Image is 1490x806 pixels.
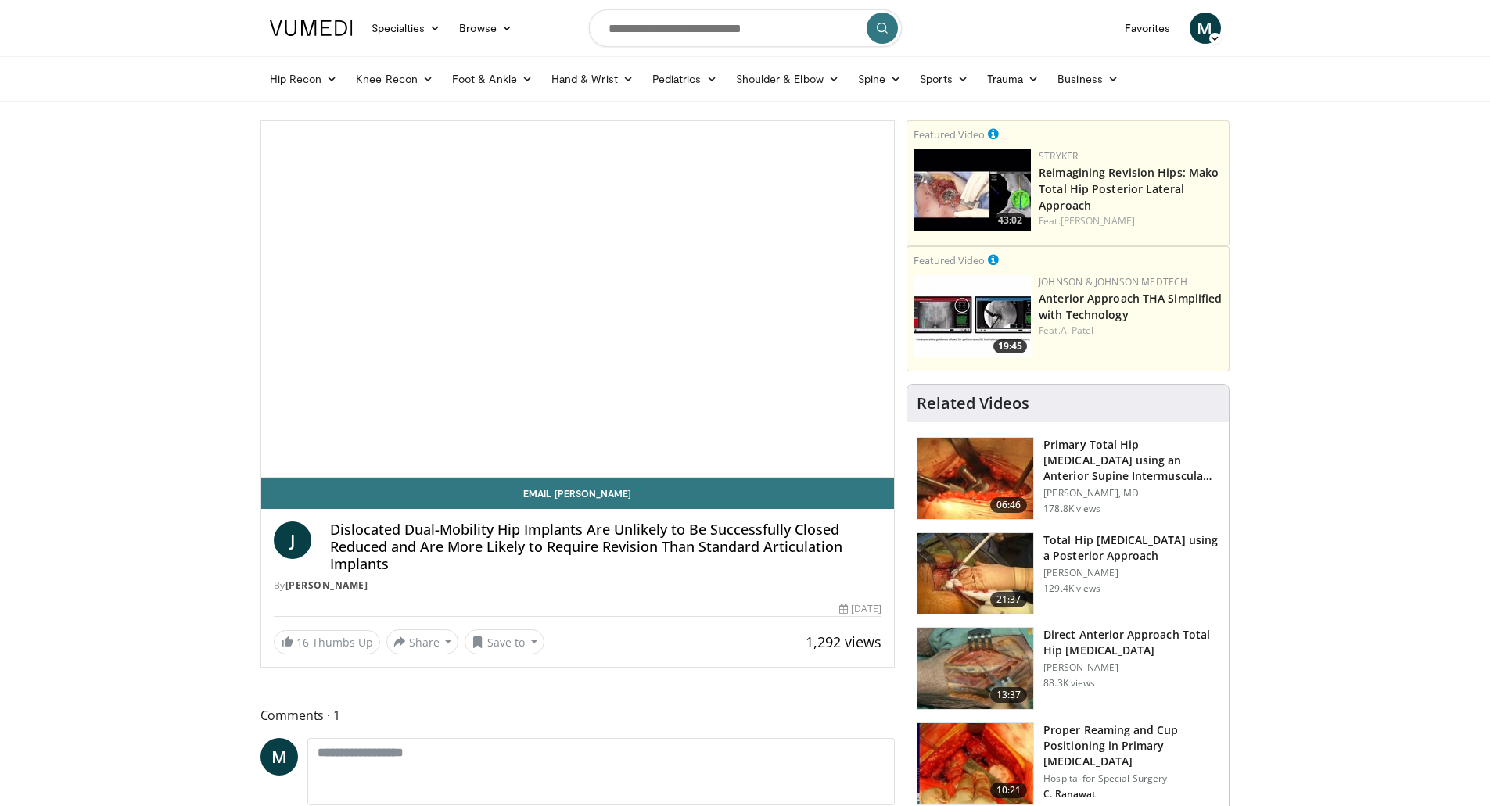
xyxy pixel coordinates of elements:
[917,533,1033,614] img: 286987_0000_1.png.150x105_q85_crop-smart_upscale.jpg
[993,213,1027,227] span: 43:02
[1039,214,1223,228] div: Feat.
[914,275,1031,357] a: 19:45
[1043,627,1219,658] h3: Direct Anterior Approach Total Hip [MEDICAL_DATA]
[274,579,882,593] div: By
[910,63,978,95] a: Sports
[1043,567,1219,579] p: [PERSON_NAME]
[1043,582,1100,595] p: 129.4K views
[990,497,1028,513] span: 06:46
[917,532,1219,615] a: 21:37 Total Hip [MEDICAL_DATA] using a Posterior Approach [PERSON_NAME] 129.4K views
[1039,165,1219,213] a: Reimagining Revision Hips: Mako Total Hip Posterior Lateral Approach
[542,63,643,95] a: Hand & Wrist
[917,394,1029,413] h4: Related Videos
[993,339,1027,353] span: 19:45
[260,63,347,95] a: Hip Recon
[443,63,542,95] a: Foot & Ankle
[1061,324,1094,337] a: A. Patel
[917,628,1033,709] img: 294118_0000_1.png.150x105_q85_crop-smart_upscale.jpg
[978,63,1049,95] a: Trauma
[362,13,451,44] a: Specialties
[849,63,910,95] a: Spine
[914,253,985,267] small: Featured Video
[270,20,353,36] img: VuMedi Logo
[643,63,727,95] a: Pediatrics
[917,438,1033,519] img: 263423_3.png.150x105_q85_crop-smart_upscale.jpg
[917,627,1219,710] a: 13:37 Direct Anterior Approach Total Hip [MEDICAL_DATA] [PERSON_NAME] 88.3K views
[1039,275,1187,288] a: Johnson & Johnson MedTech
[917,437,1219,520] a: 06:46 Primary Total Hip [MEDICAL_DATA] using an Anterior Supine Intermuscula… [PERSON_NAME], MD 1...
[260,738,298,776] a: M
[1039,324,1223,338] div: Feat.
[1115,13,1180,44] a: Favorites
[914,149,1031,231] img: 6632ea9e-2a24-47c5-a9a2-6608124666dc.150x105_q85_crop-smart_upscale.jpg
[465,629,544,654] button: Save to
[1043,487,1219,500] p: [PERSON_NAME], MD
[1043,722,1219,769] h3: Proper Reaming and Cup Positioning in Primary [MEDICAL_DATA]
[914,127,985,141] small: Featured Video
[1043,772,1219,785] p: Hospital for Special Surgery
[1048,63,1128,95] a: Business
[296,635,309,650] span: 16
[589,9,902,47] input: Search topics, interventions
[1043,503,1100,515] p: 178.8K views
[1039,291,1222,322] a: Anterior Approach THA Simplified with Technology
[261,121,895,478] video-js: Video Player
[1061,214,1135,227] a: [PERSON_NAME]
[285,579,368,592] a: [PERSON_NAME]
[260,705,896,725] span: Comments 1
[1043,788,1219,801] p: C. Ranawat
[386,629,459,654] button: Share
[990,592,1028,607] span: 21:37
[917,723,1033,804] img: 9ceeadf7-7a50-4be6-849f-8c42a554e74d.150x105_q85_crop-smart_upscale.jpg
[806,632,881,651] span: 1,292 views
[1190,13,1221,44] a: M
[990,783,1028,798] span: 10:21
[914,149,1031,231] a: 43:02
[261,478,895,509] a: Email [PERSON_NAME]
[1043,661,1219,674] p: [PERSON_NAME]
[330,521,882,572] h4: Dislocated Dual-Mobility Hip Implants Are Unlikely to Be Successfully Closed Reduced and Are More...
[1039,149,1078,163] a: Stryker
[914,275,1031,357] img: 06bb1c17-1231-4454-8f12-6191b0b3b81a.150x105_q85_crop-smart_upscale.jpg
[1043,437,1219,484] h3: Primary Total Hip [MEDICAL_DATA] using an Anterior Supine Intermuscula…
[274,630,380,654] a: 16 Thumbs Up
[727,63,849,95] a: Shoulder & Elbow
[990,687,1028,703] span: 13:37
[839,602,881,616] div: [DATE]
[450,13,522,44] a: Browse
[274,521,311,559] a: J
[346,63,443,95] a: Knee Recon
[1043,532,1219,564] h3: Total Hip [MEDICAL_DATA] using a Posterior Approach
[1043,677,1095,690] p: 88.3K views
